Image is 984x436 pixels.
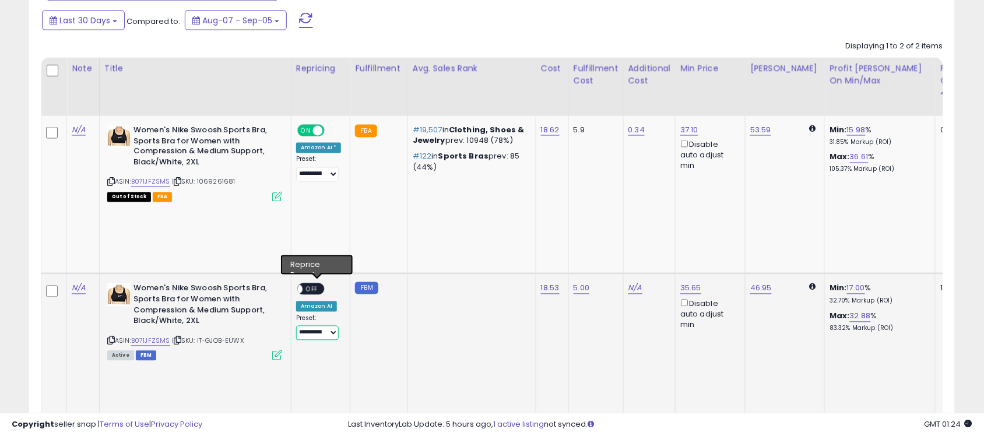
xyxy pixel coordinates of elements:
[850,311,871,322] a: 32.88
[296,156,342,182] div: Preset:
[355,62,402,75] div: Fulfillment
[296,143,342,153] div: Amazon AI *
[850,152,869,163] a: 36.61
[438,151,489,162] span: Sports Bras
[628,62,671,87] div: Additional Cost
[830,138,926,146] p: 31.85% Markup (ROI)
[12,419,202,430] div: seller snap | |
[413,124,442,135] span: #19,507
[680,62,740,75] div: Min Price
[830,283,847,294] b: Min:
[847,283,865,294] a: 17.00
[72,283,86,294] a: N/A
[830,125,926,146] div: %
[680,138,736,171] div: Disable auto adjust min
[296,315,342,341] div: Preset:
[296,301,337,312] div: Amazon AI
[574,125,614,135] div: 5.9
[296,62,346,75] div: Repricing
[680,283,701,294] a: 35.65
[830,152,850,163] b: Max:
[107,283,131,307] img: 41eWphauveL._SL40_.jpg
[413,125,527,146] p: in prev: 10948 (78%)
[107,125,282,201] div: ASIN:
[107,125,131,148] img: 41eWphauveL._SL40_.jpg
[42,10,125,30] button: Last 30 Days
[348,419,972,430] div: Last InventoryLab Update: 5 hours ago, not synced.
[72,62,94,75] div: Note
[830,311,850,322] b: Max:
[750,283,772,294] a: 46.95
[940,125,976,135] div: 0
[413,151,432,162] span: #122
[628,124,645,136] a: 0.34
[825,58,936,116] th: The percentage added to the cost of goods (COGS) that forms the calculator for Min & Max prices.
[574,283,590,294] a: 5.00
[323,126,342,136] span: OFF
[126,16,180,27] span: Compared to:
[413,152,527,173] p: in prev: 85 (44%)
[750,62,820,75] div: [PERSON_NAME]
[830,62,930,87] div: Profit [PERSON_NAME] on Min/Max
[413,62,531,75] div: Avg. Sales Rank
[830,325,926,333] p: 83.32% Markup (ROI)
[107,351,134,361] span: All listings currently available for purchase on Amazon
[830,311,926,333] div: %
[72,124,86,136] a: N/A
[413,124,525,146] span: Clothing, Shoes & Jewelry
[847,124,866,136] a: 15.98
[185,10,287,30] button: Aug-07 - Sep-05
[830,297,926,305] p: 32.70% Markup (ROI)
[133,125,275,171] b: Women's Nike Swoosh Sports Bra, Sports Bra for Women with Compression & Medium Support, Black/Whi...
[628,283,642,294] a: N/A
[12,419,54,430] strong: Copyright
[131,336,170,346] a: B071JFZSMS
[133,283,275,329] b: Women's Nike Swoosh Sports Bra, Sports Bra for Women with Compression & Medium Support, Black/Whi...
[940,283,976,294] div: 15
[830,283,926,305] div: %
[107,283,282,359] div: ASIN:
[830,124,847,135] b: Min:
[355,282,378,294] small: FBM
[202,15,272,26] span: Aug-07 - Sep-05
[303,284,321,294] span: OFF
[541,124,560,136] a: 18.62
[830,166,926,174] p: 105.37% Markup (ROI)
[750,124,771,136] a: 53.59
[172,177,236,187] span: | SKU: 1069261681
[680,297,736,330] div: Disable auto adjust min
[680,124,698,136] a: 37.10
[153,192,173,202] span: FBA
[151,419,202,430] a: Privacy Policy
[100,419,149,430] a: Terms of Use
[172,336,244,346] span: | SKU: IT-GJOB-EUWX
[355,125,377,138] small: FBA
[574,62,618,87] div: Fulfillment Cost
[298,126,313,136] span: ON
[925,419,972,430] span: 2025-10-7 01:24 GMT
[104,62,286,75] div: Title
[136,351,157,361] span: FBM
[541,283,560,294] a: 18.53
[809,283,816,291] i: Calculated using Dynamic Max Price.
[830,152,926,174] div: %
[59,15,110,26] span: Last 30 Days
[107,192,151,202] span: All listings that are currently out of stock and unavailable for purchase on Amazon
[131,177,170,187] a: B071JFZSMS
[940,62,981,87] div: Fulfillable Quantity
[494,419,544,430] a: 1 active listing
[846,41,943,52] div: Displaying 1 to 2 of 2 items
[541,62,564,75] div: Cost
